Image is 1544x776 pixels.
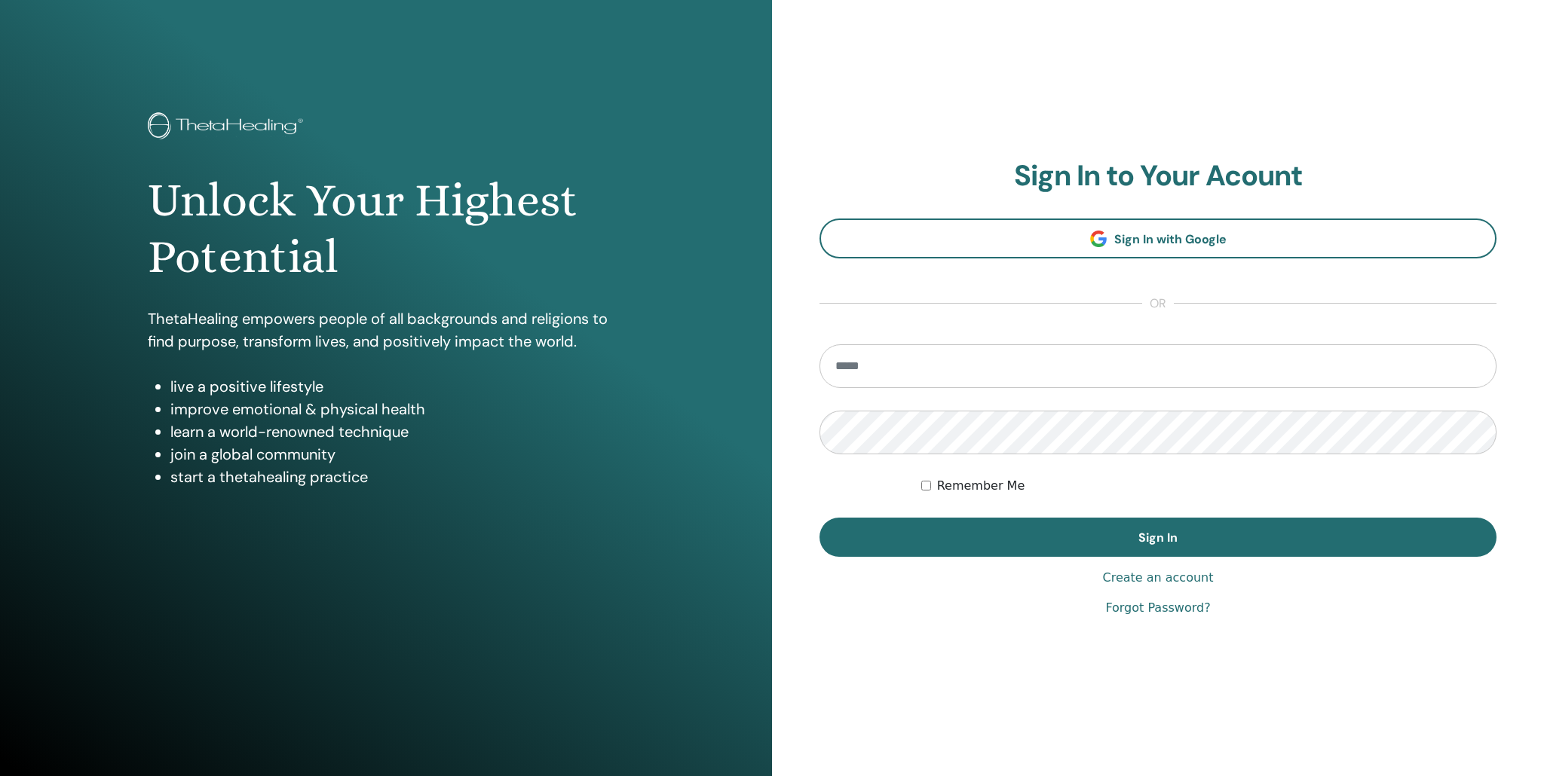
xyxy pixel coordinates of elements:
span: Sign In with Google [1114,231,1227,247]
a: Create an account [1102,569,1213,587]
div: Keep me authenticated indefinitely or until I manually logout [921,477,1497,495]
span: or [1142,295,1174,313]
p: ThetaHealing empowers people of all backgrounds and religions to find purpose, transform lives, a... [148,307,625,353]
label: Remember Me [937,477,1025,495]
h2: Sign In to Your Acount [819,159,1497,194]
li: improve emotional & physical health [170,398,625,420]
a: Forgot Password? [1105,599,1210,617]
li: learn a world-renowned technique [170,420,625,443]
li: start a thetahealing practice [170,466,625,488]
button: Sign In [819,518,1497,557]
li: live a positive lifestyle [170,375,625,398]
h1: Unlock Your Highest Potential [148,173,625,285]
span: Sign In [1138,530,1178,545]
a: Sign In with Google [819,218,1497,258]
li: join a global community [170,443,625,466]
